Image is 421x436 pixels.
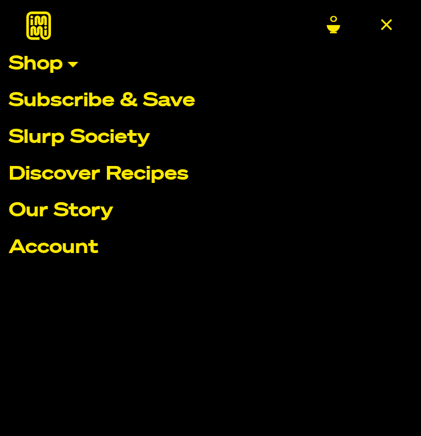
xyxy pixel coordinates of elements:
a: Discover Recipes [9,165,412,184]
a: Our Story [9,202,412,221]
a: Subscribe & Save [9,91,412,111]
a: 0 [327,15,340,33]
button: close menu [377,19,395,30]
a: Slurp Society [9,128,412,147]
iframe: Marketing Popup [5,385,118,431]
a: Shop [9,55,412,74]
a: Account [9,238,412,257]
span: 0 [330,15,337,25]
